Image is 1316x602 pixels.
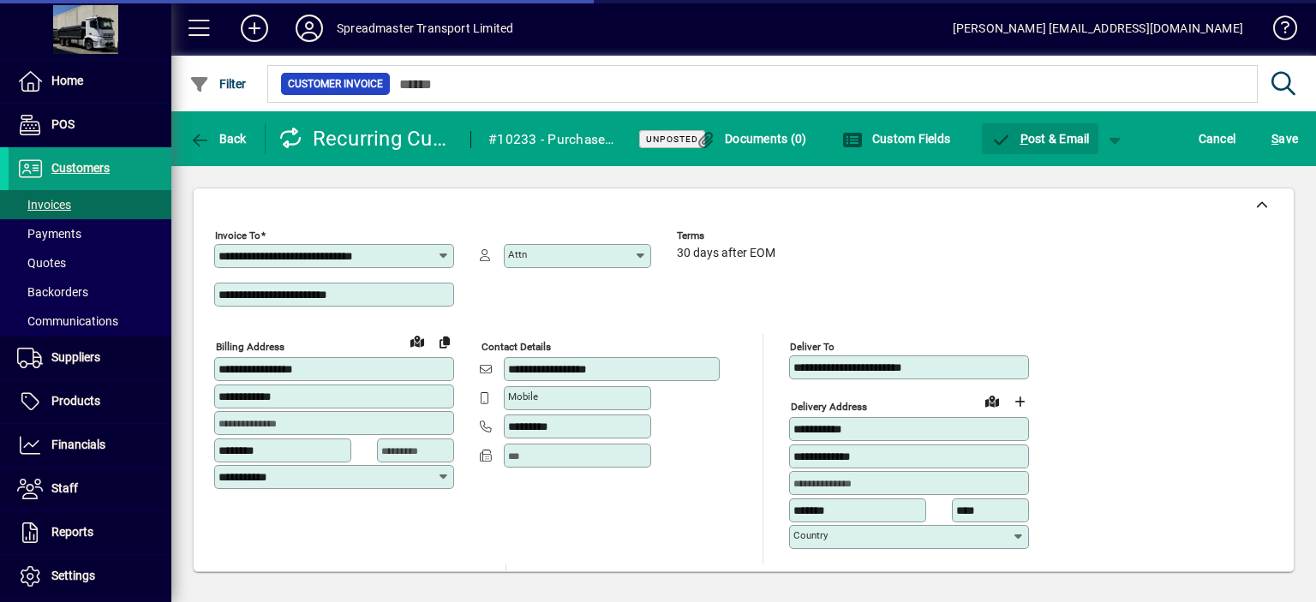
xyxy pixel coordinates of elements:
[171,123,266,154] app-page-header-button: Back
[51,394,100,408] span: Products
[793,529,828,541] mat-label: Country
[51,350,100,364] span: Suppliers
[185,123,251,154] button: Back
[1006,388,1033,415] button: Choose address
[953,15,1243,42] div: [PERSON_NAME] [EMAIL_ADDRESS][DOMAIN_NAME]
[1199,125,1236,152] span: Cancel
[17,256,66,270] span: Quotes
[646,134,698,145] span: Unposted
[189,77,247,91] span: Filter
[9,277,171,307] a: Backorders
[1271,132,1278,146] span: S
[51,438,105,451] span: Financials
[51,117,75,131] span: POS
[17,227,81,241] span: Payments
[17,314,118,328] span: Communications
[691,123,811,154] button: Documents (0)
[842,132,950,146] span: Custom Fields
[337,15,513,42] div: Spreadmaster Transport Limited
[9,337,171,379] a: Suppliers
[9,468,171,510] a: Staff
[1194,123,1241,154] button: Cancel
[51,481,78,495] span: Staff
[185,69,251,99] button: Filter
[790,341,834,353] mat-label: Deliver To
[189,132,247,146] span: Back
[1271,125,1298,152] span: ave
[9,424,171,467] a: Financials
[227,13,282,44] button: Add
[677,247,775,260] span: 30 days after EOM
[1267,123,1302,154] button: Save
[9,511,171,554] a: Reports
[9,248,171,277] a: Quotes
[9,380,171,423] a: Products
[9,555,171,598] a: Settings
[990,132,1090,146] span: ost & Email
[51,74,83,87] span: Home
[838,123,954,154] button: Custom Fields
[9,60,171,103] a: Home
[17,198,71,212] span: Invoices
[9,104,171,146] a: POS
[677,230,780,241] span: Terms
[1020,132,1028,146] span: P
[9,219,171,248] a: Payments
[508,390,538,402] mat-label: Mobile
[278,125,454,152] div: Recurring Customer Invoice
[696,132,807,146] span: Documents (0)
[488,126,617,153] div: #10233 - Purchase Order # OJ1612424
[9,307,171,336] a: Communications
[1260,3,1295,59] a: Knowledge Base
[404,327,431,355] a: View on map
[978,387,1006,414] a: View on map
[282,13,337,44] button: Profile
[9,190,171,219] a: Invoices
[982,123,1098,154] button: Post & Email
[508,248,527,260] mat-label: Attn
[215,229,260,241] mat-label: Invoice To
[51,525,93,539] span: Reports
[288,75,383,92] span: Customer Invoice
[431,328,458,355] button: Copy to Delivery address
[51,569,95,582] span: Settings
[17,285,88,299] span: Backorders
[51,161,110,175] span: Customers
